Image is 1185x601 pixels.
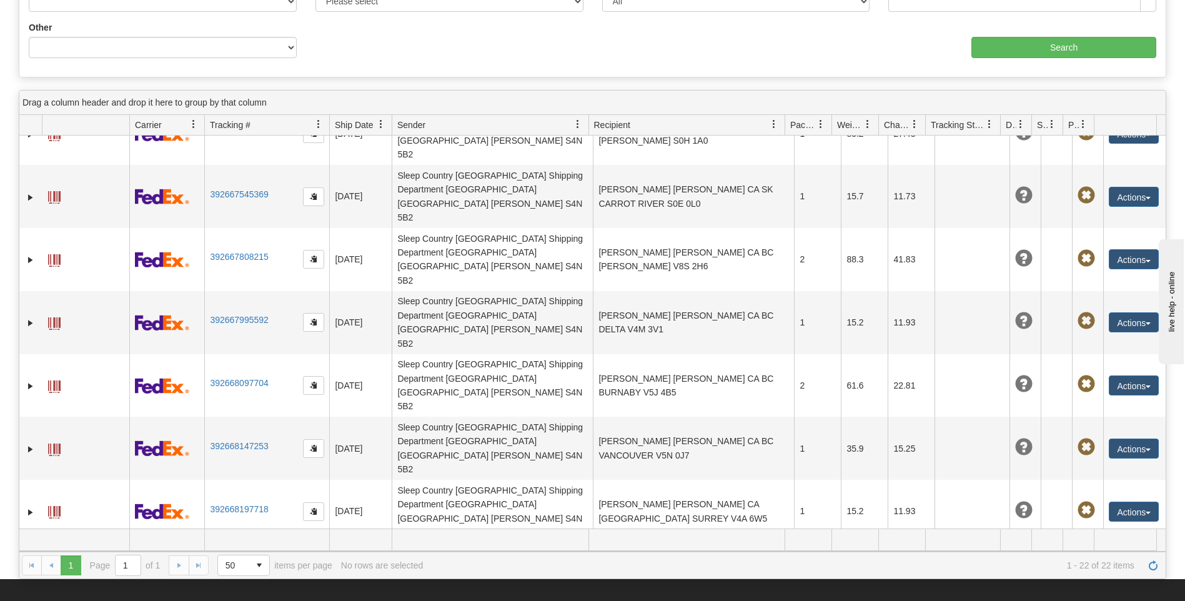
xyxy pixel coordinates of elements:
span: Unknown [1015,250,1033,267]
span: Page 1 [61,555,81,575]
a: 392667545369 [210,189,268,199]
button: Actions [1109,439,1159,459]
td: Sleep Country [GEOGRAPHIC_DATA] Shipping Department [GEOGRAPHIC_DATA] [GEOGRAPHIC_DATA] [PERSON_N... [392,480,593,543]
span: Pickup Not Assigned [1078,375,1095,393]
a: Expand [24,254,37,266]
td: 11.93 [888,291,935,354]
img: 2 - FedEx Express® [135,189,189,204]
button: Copy to clipboard [303,376,324,395]
span: Carrier [135,119,162,131]
td: [PERSON_NAME] [PERSON_NAME] CA [GEOGRAPHIC_DATA] SURREY V4A 6W5 [593,480,794,543]
td: 2 [794,354,841,417]
a: Label [48,500,61,520]
a: Carrier filter column settings [183,114,204,135]
a: 392668147253 [210,441,268,451]
td: 1 [794,291,841,354]
span: Unknown [1015,439,1033,456]
a: Expand [24,191,37,204]
span: Pickup Not Assigned [1078,187,1095,204]
span: Pickup Not Assigned [1078,250,1095,267]
a: Delivery Status filter column settings [1010,114,1031,135]
span: Pickup Not Assigned [1078,439,1095,456]
td: 35.9 [841,417,888,480]
a: Tracking Status filter column settings [979,114,1000,135]
a: Label [48,249,61,269]
td: [DATE] [329,291,392,354]
span: Tracking Status [931,119,985,131]
img: 2 - FedEx Express® [135,440,189,456]
img: 2 - FedEx Express® [135,378,189,394]
span: Delivery Status [1006,119,1016,131]
button: Actions [1109,249,1159,269]
span: Pickup Status [1068,119,1079,131]
span: select [249,555,269,575]
img: 2 - FedEx Express® [135,504,189,519]
span: 1 - 22 of 22 items [432,560,1134,570]
span: Page of 1 [90,555,161,576]
td: [DATE] [329,228,392,291]
button: Copy to clipboard [303,313,324,332]
a: Refresh [1143,555,1163,575]
td: 15.7 [841,165,888,228]
td: 88.3 [841,228,888,291]
td: [PERSON_NAME] [PERSON_NAME] CA BC BURNABY V5J 4B5 [593,354,794,417]
button: Actions [1109,312,1159,332]
a: Label [48,375,61,395]
a: Label [48,312,61,332]
a: Label [48,438,61,458]
a: 392668197718 [210,504,268,514]
td: Sleep Country [GEOGRAPHIC_DATA] Shipping Department [GEOGRAPHIC_DATA] [GEOGRAPHIC_DATA] [PERSON_N... [392,228,593,291]
span: Charge [884,119,910,131]
td: Sleep Country [GEOGRAPHIC_DATA] Shipping Department [GEOGRAPHIC_DATA] [GEOGRAPHIC_DATA] [PERSON_N... [392,291,593,354]
button: Copy to clipboard [303,187,324,206]
div: No rows are selected [341,560,424,570]
a: Pickup Status filter column settings [1073,114,1094,135]
span: Recipient [594,119,630,131]
span: Unknown [1015,502,1033,519]
td: 1 [794,480,841,543]
td: [PERSON_NAME] [PERSON_NAME] CA BC VANCOUVER V5N 0J7 [593,417,794,480]
td: [DATE] [329,417,392,480]
div: live help - online [9,11,116,20]
span: Unknown [1015,375,1033,393]
td: 22.81 [888,354,935,417]
span: Ship Date [335,119,373,131]
label: Other [29,21,52,34]
a: Shipment Issues filter column settings [1041,114,1063,135]
input: Search [971,37,1156,58]
td: 1 [794,165,841,228]
td: 11.73 [888,165,935,228]
span: Packages [790,119,816,131]
td: 1 [794,417,841,480]
span: Weight [837,119,863,131]
td: [DATE] [329,165,392,228]
span: Pickup Not Assigned [1078,312,1095,330]
td: [DATE] [329,354,392,417]
input: Page 1 [116,555,141,575]
a: 392668097704 [210,378,268,388]
iframe: chat widget [1156,237,1184,364]
a: Packages filter column settings [810,114,831,135]
button: Actions [1109,187,1159,207]
span: Pickup Not Assigned [1078,502,1095,519]
td: 41.83 [888,228,935,291]
span: Sender [397,119,425,131]
td: Sleep Country [GEOGRAPHIC_DATA] Shipping Department [GEOGRAPHIC_DATA] [GEOGRAPHIC_DATA] [PERSON_N... [392,165,593,228]
button: Copy to clipboard [303,502,324,521]
a: 392667492578 [210,126,268,136]
button: Actions [1109,502,1159,522]
span: Shipment Issues [1037,119,1048,131]
a: Expand [24,443,37,455]
span: Unknown [1015,187,1033,204]
span: 50 [226,559,242,572]
td: [PERSON_NAME] [PERSON_NAME] CA SK CARROT RIVER S0E 0L0 [593,165,794,228]
td: Sleep Country [GEOGRAPHIC_DATA] Shipping Department [GEOGRAPHIC_DATA] [GEOGRAPHIC_DATA] [PERSON_N... [392,354,593,417]
a: Sender filter column settings [567,114,588,135]
span: Pickup Not Assigned [1078,124,1095,141]
a: Weight filter column settings [857,114,878,135]
a: Expand [24,317,37,329]
button: Actions [1109,375,1159,395]
img: 2 - FedEx Express® [135,252,189,267]
img: 2 - FedEx Express® [135,315,189,330]
td: Sleep Country [GEOGRAPHIC_DATA] Shipping Department [GEOGRAPHIC_DATA] [GEOGRAPHIC_DATA] [PERSON_N... [392,417,593,480]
